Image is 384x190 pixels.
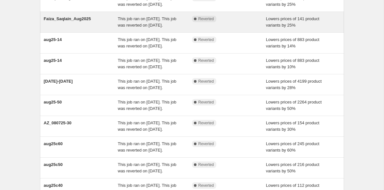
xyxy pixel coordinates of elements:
[266,16,319,28] span: Lowers prices of 141 product variants by 25%
[44,162,63,167] span: aug25c50
[118,16,176,28] span: This job ran on [DATE]. This job was reverted on [DATE].
[118,162,176,173] span: This job ran on [DATE]. This job was reverted on [DATE].
[266,100,322,111] span: Lowers prices of 2264 product variants by 50%
[44,16,91,21] span: Faiza_Saqlain_Aug2025
[266,162,319,173] span: Lowers prices of 216 product variants by 50%
[266,120,319,132] span: Lowers prices of 154 product variants by 30%
[118,100,176,111] span: This job ran on [DATE]. This job was reverted on [DATE].
[118,79,176,90] span: This job ran on [DATE]. This job was reverted on [DATE].
[44,37,62,42] span: aug25-14
[44,58,62,63] span: aug25-14
[198,100,214,105] span: Reverted
[118,141,176,153] span: This job ran on [DATE]. This job was reverted on [DATE].
[266,37,319,48] span: Lowers prices of 883 product variants by 14%
[44,141,63,146] span: aug25c60
[198,141,214,146] span: Reverted
[266,58,319,69] span: Lowers prices of 883 product variants by 10%
[198,162,214,167] span: Reverted
[118,120,176,132] span: This job ran on [DATE]. This job was reverted on [DATE].
[44,79,73,84] span: [DATE]-[DATE]
[44,183,63,188] span: aug25c40
[198,79,214,84] span: Reverted
[198,58,214,63] span: Reverted
[44,100,62,104] span: aug25-50
[266,79,322,90] span: Lowers prices of 4199 product variants by 28%
[198,120,214,126] span: Reverted
[118,37,176,48] span: This job ran on [DATE]. This job was reverted on [DATE].
[118,58,176,69] span: This job ran on [DATE]. This job was reverted on [DATE].
[198,16,214,21] span: Reverted
[44,120,72,125] span: AZ_080725-30
[266,141,319,153] span: Lowers prices of 245 product variants by 60%
[198,37,214,42] span: Reverted
[198,183,214,188] span: Reverted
